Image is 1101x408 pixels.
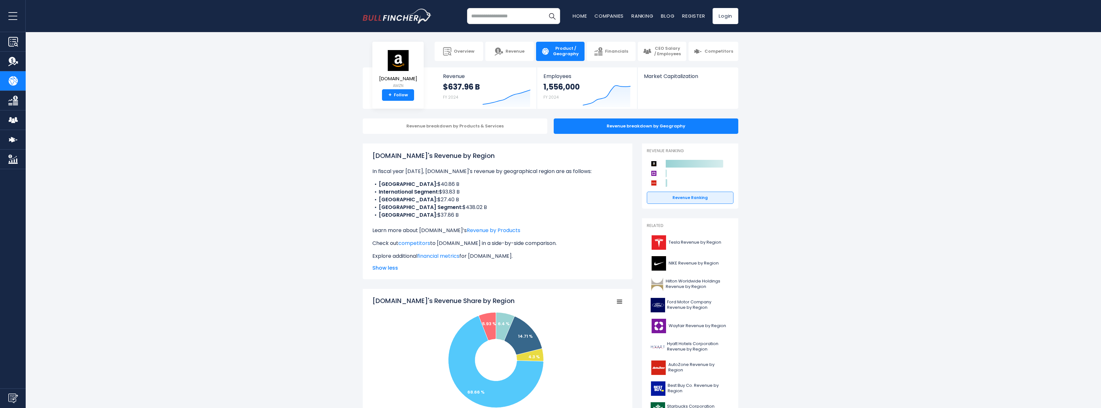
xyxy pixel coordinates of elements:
text: 5.93 % [482,321,496,327]
strong: $637.96 B [443,82,480,92]
span: Hyatt Hotels Corporation Revenue by Region [667,341,730,352]
span: Market Capitalization [644,73,731,79]
span: Show less [372,264,623,272]
b: International Segment: [379,188,439,195]
a: Tesla Revenue by Region [647,234,733,251]
text: 14.71 % [518,333,533,339]
p: In fiscal year [DATE], [DOMAIN_NAME]'s revenue by geographical region are as follows: [372,168,623,175]
img: TSLA logo [651,235,667,250]
a: Employees 1,556,000 FY 2024 [537,67,637,109]
small: FY 2024 [543,94,559,100]
a: Ford Motor Company Revenue by Region [647,296,733,314]
a: Competitors [689,42,738,61]
small: FY 2024 [443,94,458,100]
a: Home [573,13,587,19]
img: H logo [651,340,665,354]
span: Product / Geography [552,46,579,57]
img: Amazon.com competitors logo [650,160,658,168]
a: Product / Geography [536,42,585,61]
img: NKE logo [651,256,667,271]
a: NIKE Revenue by Region [647,255,733,272]
li: $40.86 B [372,180,623,188]
a: Best Buy Co. Revenue by Region [647,380,733,397]
a: Hilton Worldwide Holdings Revenue by Region [647,275,733,293]
img: F logo [651,298,665,312]
p: Check out to [DOMAIN_NAME] in a side-by-side comparison. [372,239,623,247]
span: Revenue [443,73,531,79]
div: Revenue breakdown by Products & Services [363,118,547,134]
b: [GEOGRAPHIC_DATA]: [379,180,438,188]
img: AZO logo [651,360,666,375]
a: Blog [661,13,674,19]
strong: + [388,92,392,98]
span: Tesla Revenue by Region [669,240,721,245]
span: NIKE Revenue by Region [669,261,719,266]
img: Wayfair competitors logo [650,169,658,177]
tspan: [DOMAIN_NAME]'s Revenue Share by Region [372,296,515,305]
span: AutoZone Revenue by Region [668,362,730,373]
text: 6.4 % [498,321,510,327]
b: [GEOGRAPHIC_DATA] Segment: [379,204,463,211]
a: Go to homepage [363,9,432,23]
b: [GEOGRAPHIC_DATA]: [379,211,438,219]
text: 4.3 % [528,354,540,360]
img: bullfincher logo [363,9,432,23]
a: AutoZone Revenue by Region [647,359,733,377]
li: $27.40 B [372,196,623,204]
h1: [DOMAIN_NAME]'s Revenue by Region [372,151,623,161]
span: Overview [454,49,474,54]
a: Hyatt Hotels Corporation Revenue by Region [647,338,733,356]
strong: 1,556,000 [543,82,580,92]
a: Financials [587,42,635,61]
small: AMZN [379,83,417,89]
div: Revenue breakdown by Geography [554,118,738,134]
p: Learn more about [DOMAIN_NAME]’s [372,227,623,234]
span: Employees [543,73,630,79]
span: Best Buy Co. Revenue by Region [668,383,730,394]
img: BBY logo [651,381,666,396]
a: +Follow [382,89,414,101]
span: Competitors [705,49,733,54]
li: $438.02 B [372,204,623,211]
img: HLT logo [651,277,664,291]
p: Revenue Ranking [647,148,733,154]
a: Companies [594,13,624,19]
span: [DOMAIN_NAME] [379,76,417,82]
span: CEO Salary / Employees [654,46,681,57]
span: Hilton Worldwide Holdings Revenue by Region [666,279,730,290]
a: Overview [435,42,483,61]
b: [GEOGRAPHIC_DATA]: [379,196,438,203]
p: Explore additional for [DOMAIN_NAME]. [372,252,623,260]
a: Revenue $637.96 B FY 2024 [437,67,537,109]
a: Register [682,13,705,19]
img: W logo [651,319,667,333]
span: Revenue [506,49,524,54]
text: 68.66 % [467,389,485,395]
span: Ford Motor Company Revenue by Region [667,299,730,310]
a: Revenue [485,42,534,61]
a: CEO Salary / Employees [638,42,686,61]
img: AutoZone competitors logo [650,179,658,187]
button: Search [544,8,560,24]
span: Financials [605,49,628,54]
a: Revenue Ranking [647,192,733,204]
p: Related [647,223,733,229]
span: Wayfair Revenue by Region [669,323,726,329]
a: [DOMAIN_NAME] AMZN [379,49,418,90]
a: Wayfair Revenue by Region [647,317,733,335]
li: $37.86 B [372,211,623,219]
a: Market Capitalization [637,67,738,90]
a: Ranking [631,13,653,19]
li: $93.83 B [372,188,623,196]
a: financial metrics [417,252,459,260]
a: Login [713,8,738,24]
a: Revenue by Products [467,227,520,234]
a: competitors [398,239,430,247]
